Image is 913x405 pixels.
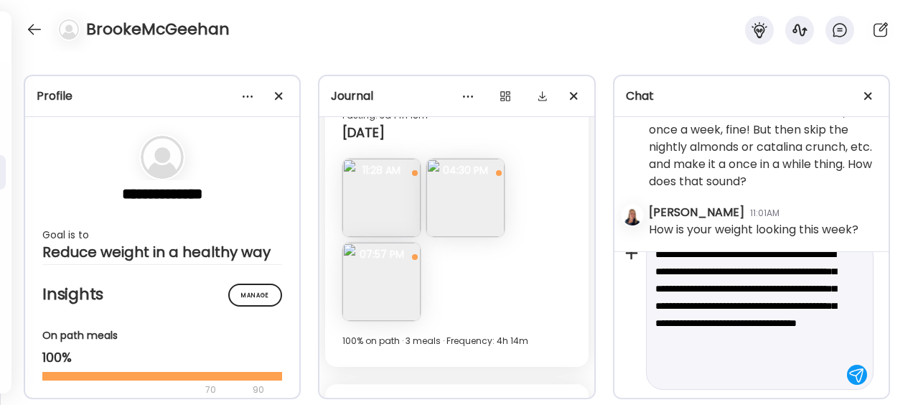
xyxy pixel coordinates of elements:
[750,207,779,220] div: 11:01AM
[426,159,505,237] img: images%2FZKxVoTeUMKWgD8HYyzG7mKbbt422%2FQ6caiZr4QypU3wRVePWl%2FoFBfGCMc8ONVX3nfUvn9_240
[342,164,421,177] span: 11:28 AM
[426,164,505,177] span: 04:30 PM
[626,88,877,105] div: Chat
[342,124,571,141] div: [DATE]
[342,248,421,261] span: 07:57 PM
[42,381,248,399] div: 70
[649,204,744,221] div: [PERSON_NAME]
[42,349,282,366] div: 100%
[331,88,582,105] div: Journal
[622,205,642,225] img: avatars%2FHzYBCFGtI4cagBx2de7RwYktteE3
[228,284,282,307] div: Manage
[42,284,282,305] h2: Insights
[86,18,230,41] h4: BrookeMcGeehan
[251,381,266,399] div: 90
[42,328,282,343] div: On path meals
[342,332,571,350] div: 100% on path · 3 meals · Frequency: 4h 14m
[342,243,421,321] img: images%2FZKxVoTeUMKWgD8HYyzG7mKbbt422%2FcHdUa4yR697b8CMs4LYa%2FNjNpVCnwMtyl5igZFN8P_240
[649,221,858,238] div: How is your weight looking this week?
[37,88,288,105] div: Profile
[42,243,282,261] div: Reduce weight in a healthy way
[141,136,184,179] img: bg-avatar-default.svg
[42,226,282,243] div: Goal is to
[342,159,421,237] img: images%2FZKxVoTeUMKWgD8HYyzG7mKbbt422%2FD9pKCNZH72Tt0MfbWgcP%2FgFL6G3BBh8hZx5PmEhCQ_240
[59,19,79,39] img: bg-avatar-default.svg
